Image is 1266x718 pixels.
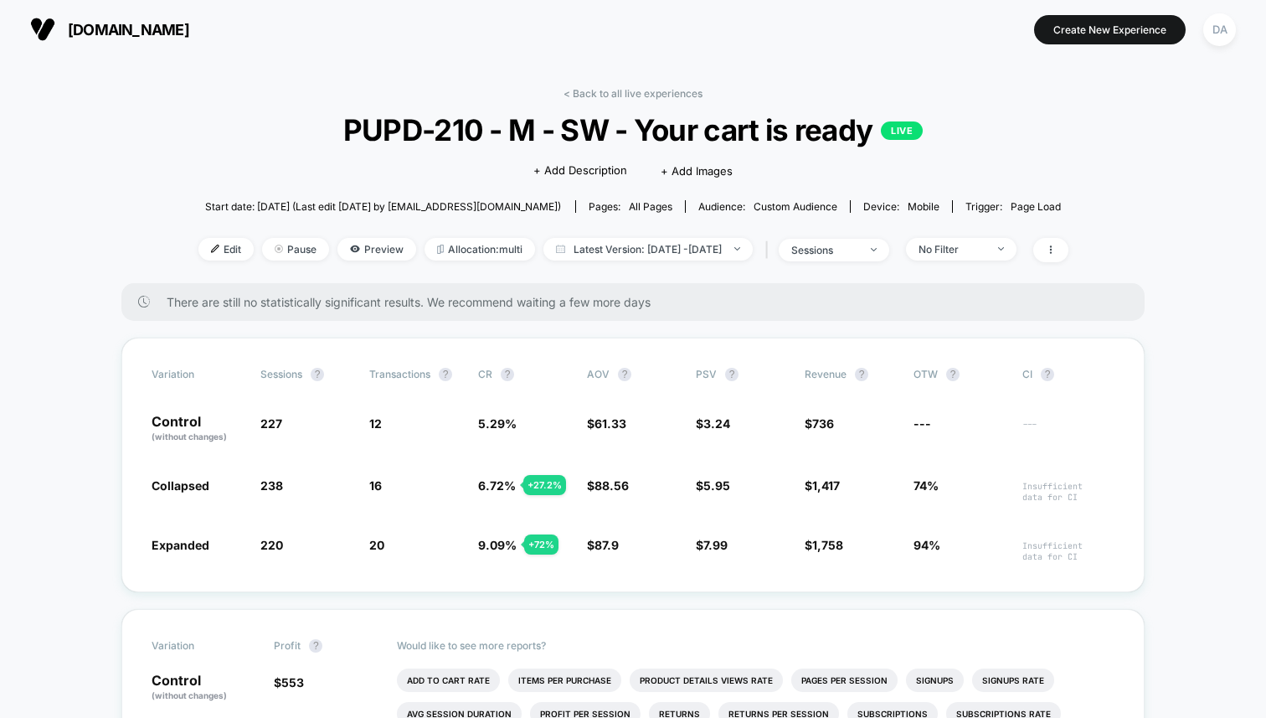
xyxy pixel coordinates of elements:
div: + 72 % [524,535,558,555]
div: Trigger: [965,200,1061,213]
span: 5.29 % [478,416,517,431]
span: 238 [260,478,283,493]
span: 227 [260,416,282,431]
span: $ [696,538,728,552]
li: Signups [906,669,964,692]
span: $ [805,478,840,493]
div: sessions [791,244,858,256]
div: DA [1203,13,1236,46]
span: + Add Images [661,164,733,178]
span: Insufficient data for CI [1022,540,1114,562]
img: end [734,247,740,251]
span: 61.33 [594,416,626,431]
span: 12 [369,416,382,431]
span: all pages [629,200,672,213]
span: 3.24 [703,416,730,431]
span: AOV [587,368,610,380]
button: ? [309,639,322,653]
span: Page Load [1011,200,1061,213]
div: No Filter [919,243,986,256]
span: $ [587,538,619,552]
span: 5.95 [703,478,730,493]
span: Pause [262,238,329,261]
div: Audience: [698,200,837,213]
button: ? [501,368,514,381]
span: CR [478,368,492,380]
span: Sessions [260,368,302,380]
img: end [275,245,283,253]
button: ? [946,368,960,381]
span: 94% [913,538,940,552]
p: Would like to see more reports? [397,639,1115,652]
span: There are still no statistically significant results. We recommend waiting a few more days [167,295,1111,309]
span: 1,758 [812,538,843,552]
img: calendar [556,245,565,253]
span: | [761,238,779,262]
span: 6.72 % [478,478,516,493]
span: --- [913,416,931,431]
button: ? [1041,368,1054,381]
span: Edit [198,238,254,261]
li: Add To Cart Rate [397,669,500,692]
span: Transactions [369,368,430,380]
span: Variation [152,368,244,381]
span: [DOMAIN_NAME] [68,21,189,39]
span: 220 [260,538,283,552]
span: Insufficient data for CI [1022,481,1114,503]
button: DA [1198,13,1241,47]
span: OTW [913,368,1006,381]
img: end [998,247,1004,251]
span: 7.99 [703,538,728,552]
span: $ [587,416,626,431]
p: LIVE [881,121,923,140]
button: Create New Experience [1034,15,1186,44]
button: ? [311,368,324,381]
span: 553 [281,675,304,690]
button: ? [725,368,738,381]
span: $ [274,675,304,690]
span: 16 [369,478,382,493]
span: Profit [274,639,301,652]
span: 1,417 [812,478,840,493]
p: Control [152,415,244,443]
span: PUPD-210 - M - SW - Your cart is ready [241,112,1024,147]
button: ? [439,368,452,381]
span: Expanded [152,538,209,552]
span: Start date: [DATE] (Last edit [DATE] by [EMAIL_ADDRESS][DOMAIN_NAME]) [205,200,561,213]
img: end [871,248,877,251]
span: (without changes) [152,690,227,700]
span: mobile [908,200,939,213]
span: Revenue [805,368,847,380]
a: < Back to all live experiences [564,87,702,100]
span: Variation [152,639,244,653]
span: Allocation: multi [425,238,535,261]
li: Items Per Purchase [508,669,621,692]
span: + Add Description [533,163,627,179]
span: CI [1022,368,1114,381]
img: edit [211,245,219,253]
p: Control [152,674,257,702]
li: Signups Rate [972,669,1054,692]
span: Custom Audience [754,200,837,213]
span: Collapsed [152,478,209,493]
div: Pages: [589,200,672,213]
div: + 27.2 % [523,475,566,495]
span: 20 [369,538,384,552]
span: PSV [696,368,717,380]
span: $ [805,538,843,552]
span: 74% [913,478,939,493]
span: Latest Version: [DATE] - [DATE] [543,238,753,261]
span: $ [696,416,730,431]
span: Device: [850,200,952,213]
li: Product Details Views Rate [630,669,783,692]
span: 88.56 [594,478,629,493]
button: [DOMAIN_NAME] [25,16,194,43]
img: Visually logo [30,17,55,42]
span: --- [1022,419,1114,443]
span: 9.09 % [478,538,517,552]
button: ? [855,368,868,381]
span: Preview [337,238,416,261]
span: $ [587,478,629,493]
span: $ [696,478,730,493]
span: 87.9 [594,538,619,552]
